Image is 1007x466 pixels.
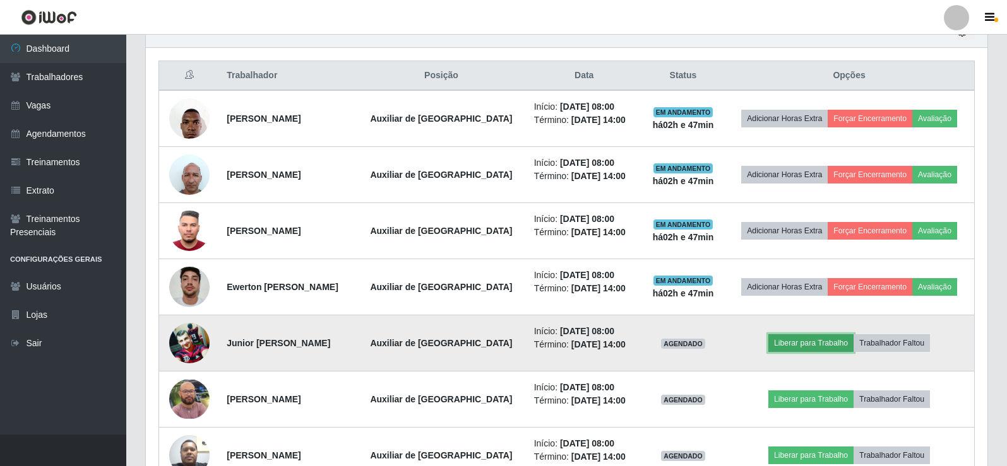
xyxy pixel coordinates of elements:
span: EM ANDAMENTO [653,276,713,286]
th: Data [527,61,642,91]
img: 1758902107724.jpeg [169,380,210,419]
time: [DATE] 08:00 [560,326,614,336]
li: Término: [534,114,635,127]
button: Forçar Encerramento [828,110,912,127]
img: 1705573707833.jpeg [169,91,210,145]
time: [DATE] 08:00 [560,158,614,168]
img: 1756996657392.jpeg [169,204,210,257]
img: CoreUI Logo [21,9,77,25]
button: Liberar para Trabalho [768,334,854,352]
time: [DATE] 08:00 [560,382,614,392]
time: [DATE] 08:00 [560,270,614,280]
button: Avaliação [912,110,957,127]
span: EM ANDAMENTO [653,107,713,117]
button: Liberar para Trabalho [768,446,854,464]
span: EM ANDAMENTO [653,219,713,230]
li: Início: [534,100,635,114]
img: 1747155708946.jpeg [169,323,210,363]
time: [DATE] 08:00 [560,438,614,448]
li: Término: [534,394,635,407]
button: Adicionar Horas Extra [741,278,828,296]
li: Início: [534,325,635,338]
li: Início: [534,381,635,394]
button: Forçar Encerramento [828,278,912,296]
time: [DATE] 14:00 [571,115,626,125]
strong: Ewerton [PERSON_NAME] [227,282,338,292]
span: AGENDADO [661,451,705,461]
th: Posição [356,61,526,91]
button: Avaliação [912,222,957,240]
time: [DATE] 14:00 [571,227,626,237]
button: Forçar Encerramento [828,166,912,183]
strong: Auxiliar de [GEOGRAPHIC_DATA] [370,170,512,180]
button: Adicionar Horas Extra [741,110,828,127]
li: Início: [534,156,635,170]
time: [DATE] 14:00 [571,395,626,405]
strong: [PERSON_NAME] [227,114,301,124]
time: [DATE] 14:00 [571,451,626,462]
strong: há 02 h e 47 min [653,120,714,130]
li: Término: [534,338,635,351]
strong: Auxiliar de [GEOGRAPHIC_DATA] [370,282,512,292]
strong: [PERSON_NAME] [227,394,301,404]
img: 1741968469890.jpeg [169,260,210,313]
li: Início: [534,269,635,282]
th: Status [642,61,724,91]
span: AGENDADO [661,339,705,349]
li: Término: [534,282,635,295]
time: [DATE] 08:00 [560,102,614,112]
strong: [PERSON_NAME] [227,170,301,180]
button: Adicionar Horas Extra [741,166,828,183]
strong: há 02 h e 47 min [653,232,714,242]
time: [DATE] 14:00 [571,171,626,181]
button: Trabalhador Faltou [854,390,930,408]
button: Liberar para Trabalho [768,390,854,408]
button: Avaliação [912,278,957,296]
strong: há 02 h e 47 min [653,176,714,186]
strong: Auxiliar de [GEOGRAPHIC_DATA] [370,226,512,236]
button: Avaliação [912,166,957,183]
li: Término: [534,450,635,463]
strong: Auxiliar de [GEOGRAPHIC_DATA] [370,450,512,460]
span: EM ANDAMENTO [653,163,713,173]
strong: Junior [PERSON_NAME] [227,338,330,348]
button: Forçar Encerramento [828,222,912,240]
button: Trabalhador Faltou [854,334,930,352]
button: Adicionar Horas Extra [741,222,828,240]
strong: há 02 h e 47 min [653,288,714,298]
strong: Auxiliar de [GEOGRAPHIC_DATA] [370,114,512,124]
li: Término: [534,170,635,183]
time: [DATE] 14:00 [571,339,626,349]
button: Trabalhador Faltou [854,446,930,464]
time: [DATE] 14:00 [571,283,626,293]
strong: [PERSON_NAME] [227,226,301,236]
li: Início: [534,437,635,450]
th: Trabalhador [219,61,356,91]
strong: [PERSON_NAME] [227,450,301,460]
li: Término: [534,226,635,239]
time: [DATE] 08:00 [560,214,614,224]
th: Opções [724,61,974,91]
img: 1737056523425.jpeg [169,148,210,201]
span: AGENDADO [661,395,705,405]
li: Início: [534,213,635,226]
strong: Auxiliar de [GEOGRAPHIC_DATA] [370,338,512,348]
strong: Auxiliar de [GEOGRAPHIC_DATA] [370,394,512,404]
